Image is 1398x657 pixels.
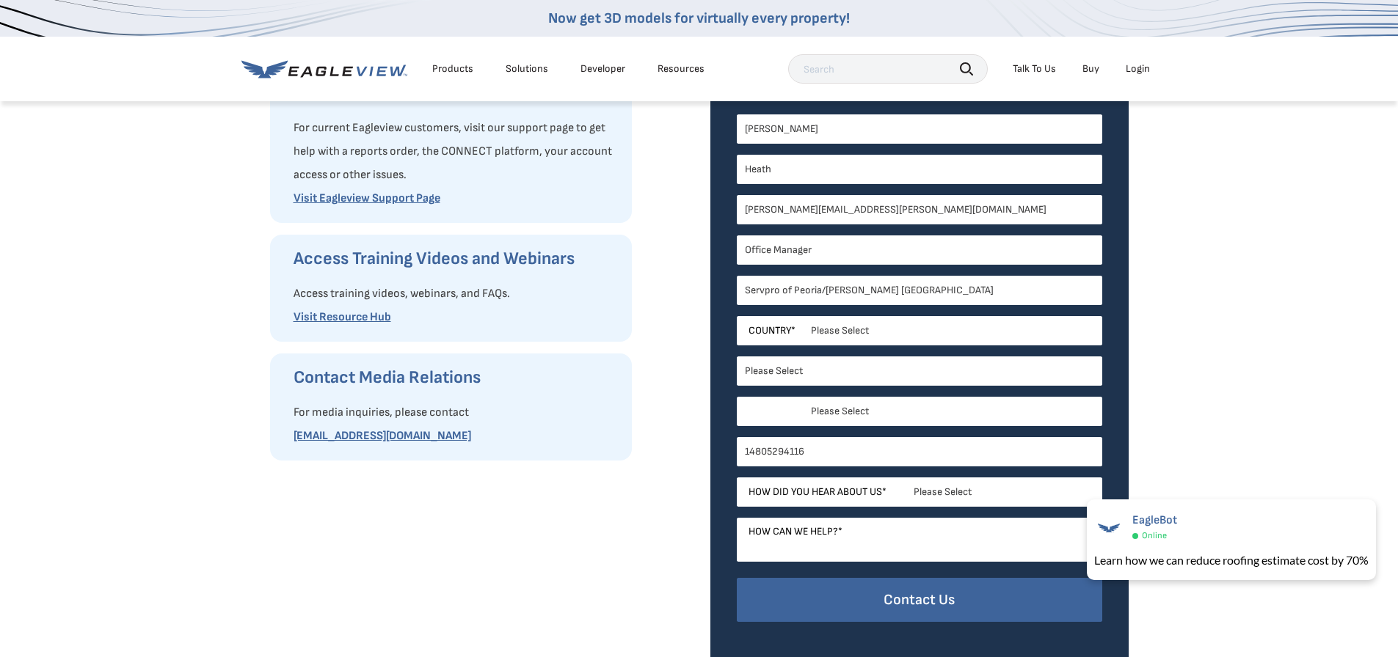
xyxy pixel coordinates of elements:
[432,62,473,76] div: Products
[294,310,391,324] a: Visit Resource Hub
[1082,62,1099,76] a: Buy
[294,401,617,425] p: For media inquiries, please contact
[294,282,617,306] p: Access training videos, webinars, and FAQs.
[506,62,548,76] div: Solutions
[548,10,850,27] a: Now get 3D models for virtually every property!
[294,117,617,187] p: For current Eagleview customers, visit our support page to get help with a reports order, the CON...
[1094,513,1124,543] img: EagleBot
[1132,513,1177,527] span: EagleBot
[788,54,988,84] input: Search
[1126,62,1150,76] div: Login
[1013,62,1056,76] div: Talk To Us
[737,578,1102,623] input: Contact Us
[294,191,440,205] a: Visit Eagleview Support Page
[1142,530,1167,541] span: Online
[658,62,705,76] div: Resources
[1094,551,1369,569] div: Learn how we can reduce roofing estimate cost by 70%
[294,366,617,389] h3: Contact Media Relations
[294,247,617,271] h3: Access Training Videos and Webinars
[294,429,471,443] a: [EMAIL_ADDRESS][DOMAIN_NAME]
[580,62,625,76] a: Developer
